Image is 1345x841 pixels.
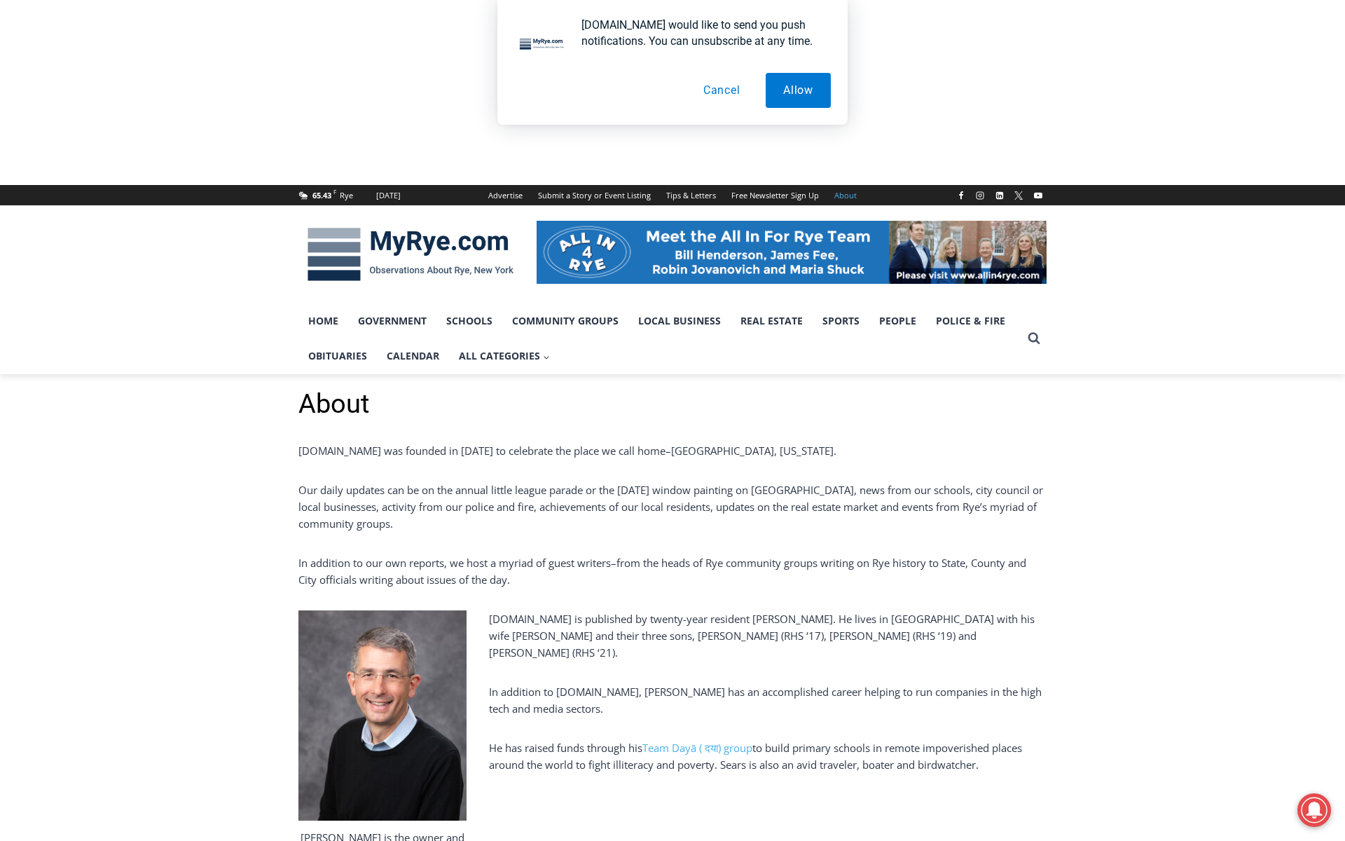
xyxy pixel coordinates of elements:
button: View Search Form [1021,326,1047,351]
nav: Primary Navigation [298,303,1021,374]
a: X [1010,187,1027,204]
p: [DOMAIN_NAME] is published by twenty-year resident [PERSON_NAME]. He lives in [GEOGRAPHIC_DATA] w... [298,610,1047,661]
span: 65.43 [312,190,331,200]
img: notification icon [514,17,570,73]
a: Submit a Story or Event Listing [530,185,658,205]
a: Police & Fire [926,303,1015,339]
div: [DOMAIN_NAME] would like to send you push notifications. You can unsubscribe at any time. [570,17,831,49]
a: Obituaries [298,339,377,374]
a: Calendar [377,339,449,374]
a: Facebook [953,187,970,204]
a: People [869,303,926,339]
div: Rye [340,189,353,202]
img: Jay Sears, Publisher, MyRye.com [298,610,467,821]
p: In addition to our own reports, we host a myriad of guest writers–from the heads of Rye community... [298,554,1047,588]
a: Schools [436,303,502,339]
p: In addition to [DOMAIN_NAME], [PERSON_NAME] has an accomplished career helping to run companies i... [298,683,1047,717]
a: Sports [813,303,869,339]
a: Linkedin [991,187,1008,204]
a: Tips & Letters [658,185,724,205]
a: Advertise [481,185,530,205]
img: MyRye.com [298,218,523,291]
p: Our daily updates can be on the annual little league parade or the [DATE] window painting on [GEO... [298,481,1047,532]
span: F [333,188,336,196]
a: YouTube [1030,187,1047,204]
p: [DOMAIN_NAME] was founded in [DATE] to celebrate the place we call home–[GEOGRAPHIC_DATA], [US_ST... [298,442,1047,459]
div: [DATE] [376,189,401,202]
button: Cancel [686,73,758,108]
a: Real Estate [731,303,813,339]
a: Community Groups [502,303,628,339]
button: Allow [766,73,831,108]
a: Instagram [972,187,988,204]
a: Local Business [628,303,731,339]
a: All Categories [449,339,560,374]
a: Home [298,303,348,339]
a: Free Newsletter Sign Up [724,185,827,205]
p: He has raised funds through his to build primary schools in remote impoverished places around the... [298,739,1047,773]
a: About [827,185,864,205]
span: All Categories [459,348,550,364]
nav: Secondary Navigation [481,185,864,205]
img: All in for Rye [537,221,1047,284]
a: Government [348,303,436,339]
h1: About [298,388,1047,420]
a: Team Dayā ( दया) group [642,741,752,755]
